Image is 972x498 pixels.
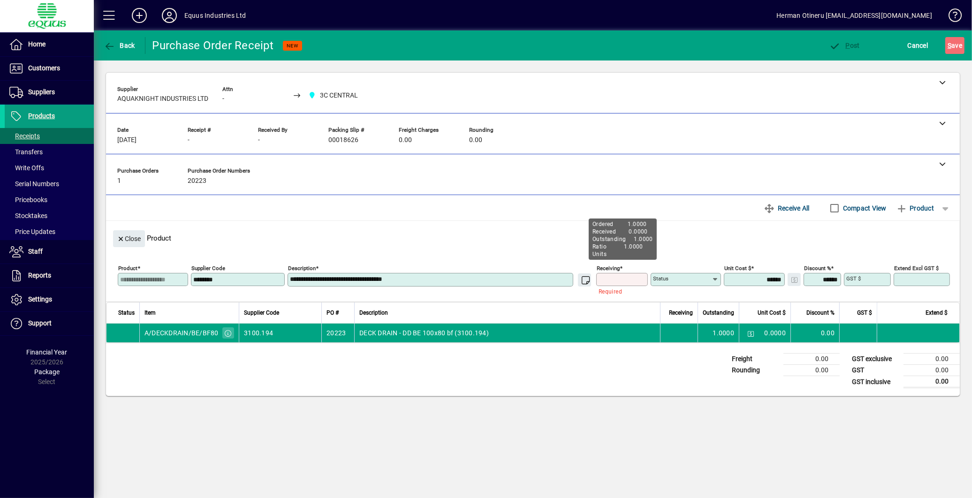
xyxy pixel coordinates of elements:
span: Unit Cost $ [758,308,786,318]
mat-error: Required [599,286,640,296]
span: 00018626 [328,136,358,144]
mat-label: Unit Cost $ [724,265,751,272]
span: Staff [28,248,43,255]
span: Status [118,308,135,318]
span: Financial Year [27,348,68,356]
button: Save [945,37,964,54]
span: GST $ [857,308,872,318]
span: Package [34,368,60,376]
span: Outstanding [703,308,734,318]
span: 0.00 [399,136,412,144]
button: Profile [154,7,184,24]
span: 3C CENTRAL [320,91,358,100]
span: Serial Numbers [9,180,59,188]
button: Add [124,7,154,24]
span: Receipts [9,132,40,140]
mat-label: Status [653,275,668,282]
a: Transfers [5,144,94,160]
td: Rounding [727,365,783,376]
td: 0.00 [783,365,840,376]
a: Serial Numbers [5,176,94,192]
div: Herman Otineru [EMAIL_ADDRESS][DOMAIN_NAME] [776,8,932,23]
td: 0.00 [904,365,960,376]
div: Product [106,221,960,249]
span: Item [144,308,156,318]
span: Receive All [764,201,810,216]
span: Stocktakes [9,212,47,219]
app-page-header-button: Close [111,234,147,242]
span: S [948,42,951,49]
span: AQUAKNIGHT INDUSTRIES LTD [117,95,208,103]
span: Transfers [9,148,43,156]
div: Purchase Order Receipt [152,38,274,53]
a: Reports [5,264,94,287]
span: 0.0000 [765,328,786,338]
button: Post [827,37,862,54]
mat-label: Description [288,265,316,272]
a: Customers [5,57,94,80]
button: Change Price Levels [744,326,757,340]
mat-label: Product [118,265,137,272]
div: Ordered 1.0000 Received 0.0000 Outstanding 1.0000 Ratio 1.0000 Units [589,219,657,260]
td: 0.00 [783,354,840,365]
a: Settings [5,288,94,311]
span: 20223 [188,177,206,185]
td: 0.00 [904,376,960,388]
div: A/DECKDRAIN/BE/BF80 [144,328,219,338]
span: 3C CENTRAL [306,90,362,101]
span: Price Updates [9,228,55,235]
label: Compact View [841,204,887,213]
span: - [222,95,224,103]
app-page-header-button: Back [94,37,145,54]
a: Stocktakes [5,208,94,224]
span: Products [28,112,55,120]
a: Pricebooks [5,192,94,208]
span: 0.00 [469,136,482,144]
span: NEW [287,43,298,49]
span: Discount % [806,308,835,318]
td: 3100.194 [239,324,321,342]
span: Settings [28,295,52,303]
mat-label: GST $ [846,275,861,282]
mat-label: Receiving [597,265,620,272]
span: Suppliers [28,88,55,96]
span: Receiving [669,308,693,318]
mat-label: Discount % [804,265,831,272]
span: Support [28,319,52,327]
span: PO # [327,308,339,318]
td: 0.00 [904,354,960,365]
td: 20223 [321,324,354,342]
span: Write Offs [9,164,44,172]
div: Equus Industries Ltd [184,8,246,23]
button: Receive All [760,200,813,217]
td: GST [847,365,904,376]
span: Home [28,40,46,48]
a: Support [5,312,94,335]
td: GST inclusive [847,376,904,388]
span: - [258,136,260,144]
a: Home [5,33,94,56]
mat-label: Supplier Code [191,265,225,272]
span: Supplier Code [244,308,279,318]
span: [DATE] [117,136,137,144]
span: Customers [28,64,60,72]
button: Back [101,37,137,54]
td: DECK DRAIN - DD BE 100x80 bf (3100.194) [354,324,660,342]
span: ost [829,42,860,49]
a: Price Updates [5,224,94,240]
span: ave [948,38,962,53]
span: P [846,42,850,49]
a: Suppliers [5,81,94,104]
span: Description [359,308,388,318]
td: GST exclusive [847,354,904,365]
button: Close [113,230,145,247]
button: Cancel [905,37,931,54]
span: Cancel [908,38,928,53]
a: Write Offs [5,160,94,176]
span: 1 [117,177,121,185]
span: Close [117,231,141,247]
span: Extend $ [926,308,948,318]
a: Staff [5,240,94,264]
span: - [188,136,190,144]
td: 0.00 [790,324,839,342]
